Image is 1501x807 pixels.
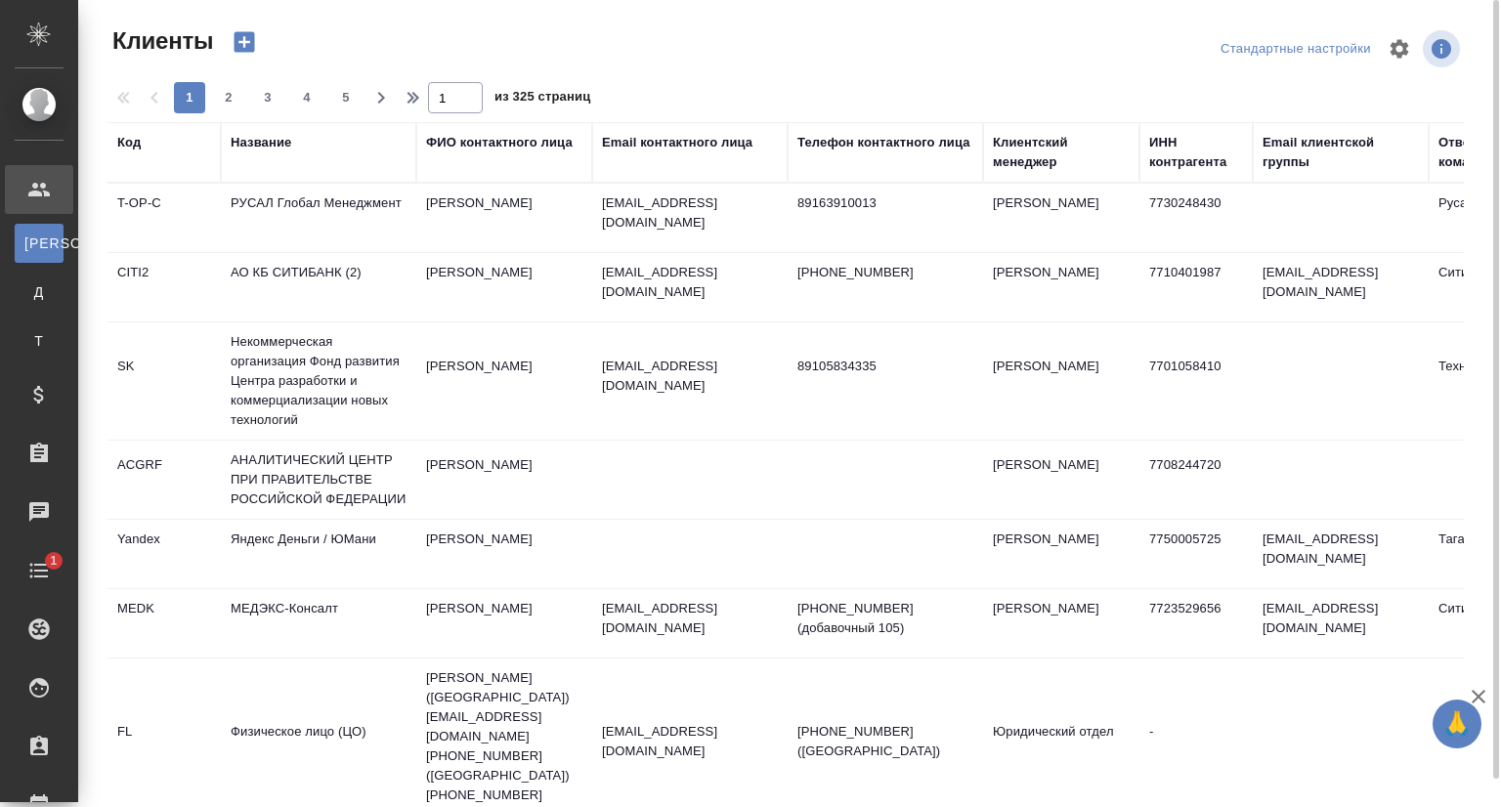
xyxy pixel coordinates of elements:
p: [EMAIL_ADDRESS][DOMAIN_NAME] [602,263,778,302]
td: 7730248430 [1139,184,1253,252]
td: МЕДЭКС-Консалт [221,589,416,658]
a: Т [15,321,64,361]
td: [PERSON_NAME] [983,184,1139,252]
div: Название [231,133,291,152]
button: Создать [221,25,268,59]
p: 89163910013 [797,193,973,213]
td: Физическое лицо (ЦО) [221,712,416,781]
td: [PERSON_NAME] [416,520,592,588]
div: ИНН контрагента [1149,133,1243,172]
td: [EMAIL_ADDRESS][DOMAIN_NAME] [1253,253,1429,321]
td: [PERSON_NAME] [416,184,592,252]
span: Д [24,282,54,302]
span: Т [24,331,54,351]
td: РУСАЛ Глобал Менеджмент [221,184,416,252]
div: Код [117,133,141,152]
td: [PERSON_NAME] [416,253,592,321]
td: [PERSON_NAME] [983,520,1139,588]
span: Посмотреть информацию [1423,30,1464,67]
td: T-OP-C [107,184,221,252]
p: [EMAIL_ADDRESS][DOMAIN_NAME] [602,599,778,638]
p: 89105834335 [797,357,973,376]
button: 4 [291,82,322,113]
td: 7723529656 [1139,589,1253,658]
td: [PERSON_NAME] [983,347,1139,415]
span: 2 [213,88,244,107]
td: Некоммерческая организация Фонд развития Центра разработки и коммерциализации новых технологий [221,322,416,440]
td: 7701058410 [1139,347,1253,415]
span: 4 [291,88,322,107]
div: split button [1216,34,1376,64]
td: FL [107,712,221,781]
td: 7750005725 [1139,520,1253,588]
button: 🙏 [1433,700,1481,748]
td: MEDK [107,589,221,658]
p: [PHONE_NUMBER] ([GEOGRAPHIC_DATA]) [797,722,973,761]
td: Яндекс Деньги / ЮМани [221,520,416,588]
button: 2 [213,82,244,113]
td: [PERSON_NAME] [983,253,1139,321]
p: [PHONE_NUMBER] [797,263,973,282]
td: SK [107,347,221,415]
div: Email контактного лица [602,133,752,152]
td: [EMAIL_ADDRESS][DOMAIN_NAME] [1253,520,1429,588]
div: Клиентский менеджер [993,133,1130,172]
span: 5 [330,88,362,107]
td: [PERSON_NAME] [983,589,1139,658]
span: Настроить таблицу [1376,25,1423,72]
td: - [1139,712,1253,781]
span: из 325 страниц [494,85,590,113]
div: Телефон контактного лица [797,133,970,152]
td: ACGRF [107,446,221,514]
div: Email клиентской группы [1263,133,1419,172]
span: [PERSON_NAME] [24,234,54,253]
span: 🙏 [1440,703,1474,744]
a: [PERSON_NAME] [15,224,64,263]
td: [PERSON_NAME] [416,347,592,415]
td: Yandex [107,520,221,588]
span: 3 [252,88,283,107]
td: [PERSON_NAME] [416,446,592,514]
td: 7708244720 [1139,446,1253,514]
p: [EMAIL_ADDRESS][DOMAIN_NAME] [602,357,778,396]
button: 5 [330,82,362,113]
td: 7710401987 [1139,253,1253,321]
div: ФИО контактного лица [426,133,573,152]
button: 3 [252,82,283,113]
td: АО КБ СИТИБАНК (2) [221,253,416,321]
td: CITI2 [107,253,221,321]
td: [EMAIL_ADDRESS][DOMAIN_NAME] [1253,589,1429,658]
a: 1 [5,546,73,595]
a: Д [15,273,64,312]
td: [PERSON_NAME] [983,446,1139,514]
span: Клиенты [107,25,213,57]
td: АНАЛИТИЧЕСКИЙ ЦЕНТР ПРИ ПРАВИТЕЛЬСТВЕ РОССИЙСКОЙ ФЕДЕРАЦИИ [221,441,416,519]
td: [PERSON_NAME] [416,589,592,658]
p: [PHONE_NUMBER] (добавочный 105) [797,599,973,638]
span: 1 [38,551,68,571]
td: Юридический отдел [983,712,1139,781]
p: [EMAIL_ADDRESS][DOMAIN_NAME] [602,722,778,761]
p: [EMAIL_ADDRESS][DOMAIN_NAME] [602,193,778,233]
